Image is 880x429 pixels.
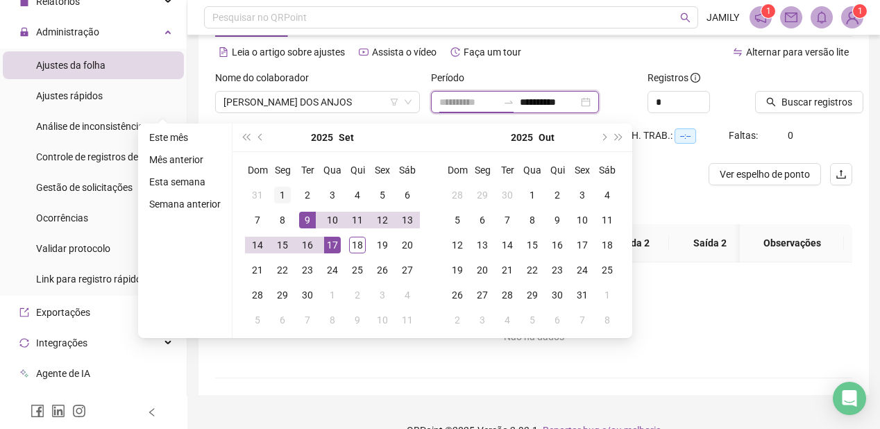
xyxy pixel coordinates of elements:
[520,233,545,258] td: 2025-10-15
[270,183,295,208] td: 2025-09-01
[295,158,320,183] th: Ter
[299,237,316,253] div: 16
[570,183,595,208] td: 2025-10-03
[36,307,90,318] span: Exportações
[499,262,516,278] div: 21
[320,158,345,183] th: Qua
[249,212,266,228] div: 7
[733,47,743,57] span: swap
[395,208,420,233] td: 2025-09-13
[320,283,345,308] td: 2025-10-01
[345,233,370,258] td: 2025-09-18
[295,258,320,283] td: 2025-09-23
[345,283,370,308] td: 2025-10-02
[499,237,516,253] div: 14
[595,158,620,183] th: Sáb
[270,308,295,333] td: 2025-10-06
[324,312,341,328] div: 8
[574,287,591,303] div: 31
[755,91,863,113] button: Buscar registros
[706,10,739,25] span: JAMILY
[395,158,420,183] th: Sáb
[270,283,295,308] td: 2025-09-29
[345,158,370,183] th: Qui
[370,258,395,283] td: 2025-09-26
[223,92,412,112] span: VIVIAN SOCORRO DOS ANJOS
[445,158,470,183] th: Dom
[36,90,103,101] span: Ajustes rápidos
[720,167,810,182] span: Ver espelho de ponto
[299,187,316,203] div: 2
[299,312,316,328] div: 7
[324,262,341,278] div: 24
[599,287,616,303] div: 1
[36,26,99,37] span: Administração
[520,308,545,333] td: 2025-11-05
[680,12,691,23] span: search
[144,196,226,212] li: Semana anterior
[549,287,566,303] div: 30
[474,287,491,303] div: 27
[249,312,266,328] div: 5
[219,47,228,57] span: file-text
[499,312,516,328] div: 4
[648,70,700,85] span: Registros
[274,212,291,228] div: 8
[495,258,520,283] td: 2025-10-21
[245,158,270,183] th: Dom
[245,283,270,308] td: 2025-09-28
[570,158,595,183] th: Sex
[842,7,863,28] img: 95068
[746,47,849,58] span: Alternar para versão lite
[520,283,545,308] td: 2025-10-29
[595,283,620,308] td: 2025-11-01
[545,183,570,208] td: 2025-10-02
[349,287,366,303] div: 2
[31,404,44,418] span: facebook
[370,208,395,233] td: 2025-09-12
[449,187,466,203] div: 28
[36,337,87,348] span: Integrações
[474,312,491,328] div: 3
[545,283,570,308] td: 2025-10-30
[595,258,620,283] td: 2025-10-25
[349,212,366,228] div: 11
[549,312,566,328] div: 6
[595,124,611,151] button: next-year
[36,182,133,193] span: Gestão de solicitações
[495,233,520,258] td: 2025-10-14
[595,183,620,208] td: 2025-10-04
[245,208,270,233] td: 2025-09-07
[274,312,291,328] div: 6
[19,27,29,37] span: lock
[499,287,516,303] div: 28
[404,98,412,106] span: down
[390,98,398,106] span: filter
[729,130,760,141] span: Faltas:
[72,404,86,418] span: instagram
[399,237,416,253] div: 20
[249,187,266,203] div: 31
[524,312,541,328] div: 5
[19,338,29,348] span: sync
[595,233,620,258] td: 2025-10-18
[449,312,466,328] div: 2
[595,208,620,233] td: 2025-10-11
[495,308,520,333] td: 2025-11-04
[399,187,416,203] div: 6
[574,237,591,253] div: 17
[766,6,771,16] span: 1
[249,262,266,278] div: 21
[374,187,391,203] div: 5
[474,237,491,253] div: 13
[349,237,366,253] div: 18
[520,158,545,183] th: Qua
[36,274,142,285] span: Link para registro rápido
[464,47,521,58] span: Faça um tour
[545,233,570,258] td: 2025-10-16
[520,258,545,283] td: 2025-10-22
[295,308,320,333] td: 2025-10-07
[474,262,491,278] div: 20
[495,183,520,208] td: 2025-09-30
[36,151,166,162] span: Controle de registros de ponto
